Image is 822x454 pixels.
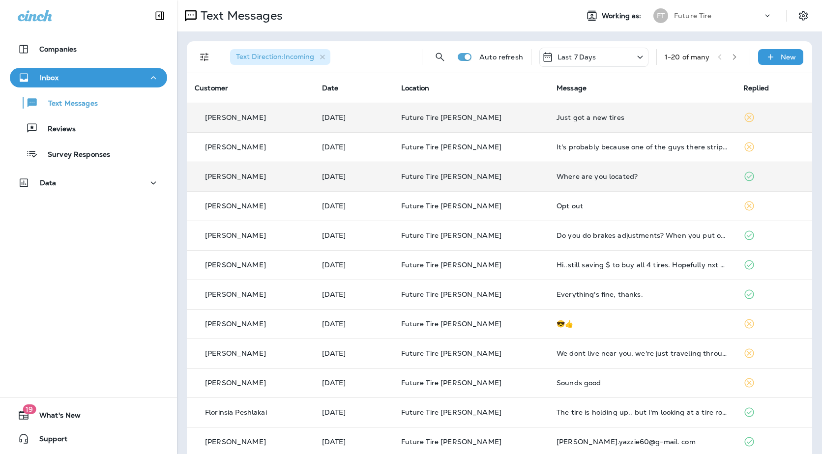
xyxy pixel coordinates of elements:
[401,408,502,417] span: Future Tire [PERSON_NAME]
[205,172,266,180] p: [PERSON_NAME]
[674,12,712,20] p: Future Tire
[205,349,266,357] p: [PERSON_NAME]
[401,378,502,387] span: Future Tire [PERSON_NAME]
[10,429,167,449] button: Support
[205,408,267,416] p: Florinsia Peshlakai
[430,47,450,67] button: Search Messages
[40,179,57,187] p: Data
[205,261,266,269] p: [PERSON_NAME]
[322,113,385,121] p: Oct 12, 2025 08:56 AM
[557,84,587,92] span: Message
[401,113,502,122] span: Future Tire [PERSON_NAME]
[195,47,214,67] button: Filters
[322,172,385,180] p: Oct 10, 2025 08:34 AM
[230,49,330,65] div: Text Direction:Incoming
[205,143,266,151] p: [PERSON_NAME]
[10,143,167,164] button: Survey Responses
[557,379,728,387] div: Sounds good
[401,319,502,328] span: Future Tire [PERSON_NAME]
[23,404,36,414] span: 19
[401,201,502,210] span: Future Tire [PERSON_NAME]
[322,438,385,446] p: Oct 1, 2025 02:06 PM
[558,53,596,61] p: Last 7 Days
[322,231,385,239] p: Oct 8, 2025 01:50 PM
[322,261,385,269] p: Oct 8, 2025 08:17 AM
[205,290,266,298] p: [PERSON_NAME]
[40,74,59,82] p: Inbox
[322,349,385,357] p: Oct 4, 2025 12:21 PM
[205,202,266,210] p: [PERSON_NAME]
[205,438,266,446] p: [PERSON_NAME]
[322,379,385,387] p: Oct 3, 2025 07:18 AM
[557,261,728,269] div: Hi..still saving $ to buy all 4 tires. Hopefully nxt mo.
[557,438,728,446] div: tom.yazzie60@g-mail. com
[205,379,266,387] p: [PERSON_NAME]
[479,53,523,61] p: Auto refresh
[29,435,67,447] span: Support
[146,6,174,26] button: Collapse Sidebar
[557,113,728,121] div: Just got a new tires
[401,231,502,240] span: Future Tire [PERSON_NAME]
[557,202,728,210] div: Opt out
[401,172,502,181] span: Future Tire [PERSON_NAME]
[653,8,668,23] div: FT
[557,408,728,416] div: The tire is holding up.. but I'm looking at a tire rotation and maybe recheck the engine oil
[401,349,502,358] span: Future Tire [PERSON_NAME]
[557,349,728,357] div: We dont live near you, we're just traveling through. Please remove me from your list.
[602,12,644,20] span: Working as:
[322,320,385,328] p: Oct 6, 2025 08:08 AM
[781,53,796,61] p: New
[205,231,266,239] p: [PERSON_NAME]
[401,437,502,446] span: Future Tire [PERSON_NAME]
[38,150,110,160] p: Survey Responses
[197,8,283,23] p: Text Messages
[322,290,385,298] p: Oct 7, 2025 08:25 AM
[322,408,385,416] p: Oct 2, 2025 07:04 PM
[401,142,502,151] span: Future Tire [PERSON_NAME]
[557,290,728,298] div: Everything's fine, thanks.
[10,39,167,59] button: Companies
[557,172,728,180] div: Where are you located?
[322,84,339,92] span: Date
[401,290,502,299] span: Future Tire [PERSON_NAME]
[557,143,728,151] div: It's probably because one of the guys there stripped out a lug stud and didn't make it right or e...
[401,260,502,269] span: Future Tire [PERSON_NAME]
[10,405,167,425] button: 19What's New
[557,231,728,239] div: Do you do brakes adjustments? When you put on the brakes, it shacks.
[10,118,167,139] button: Reviews
[743,84,769,92] span: Replied
[236,52,314,61] span: Text Direction : Incoming
[322,202,385,210] p: Oct 9, 2025 09:15 AM
[38,99,98,109] p: Text Messages
[39,45,77,53] p: Companies
[10,92,167,113] button: Text Messages
[195,84,228,92] span: Customer
[10,173,167,193] button: Data
[38,125,76,134] p: Reviews
[322,143,385,151] p: Oct 11, 2025 08:22 AM
[401,84,430,92] span: Location
[10,68,167,87] button: Inbox
[205,113,266,121] p: [PERSON_NAME]
[29,411,81,423] span: What's New
[205,320,266,328] p: [PERSON_NAME]
[665,53,710,61] div: 1 - 20 of many
[794,7,812,25] button: Settings
[557,320,728,328] div: 😎👍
